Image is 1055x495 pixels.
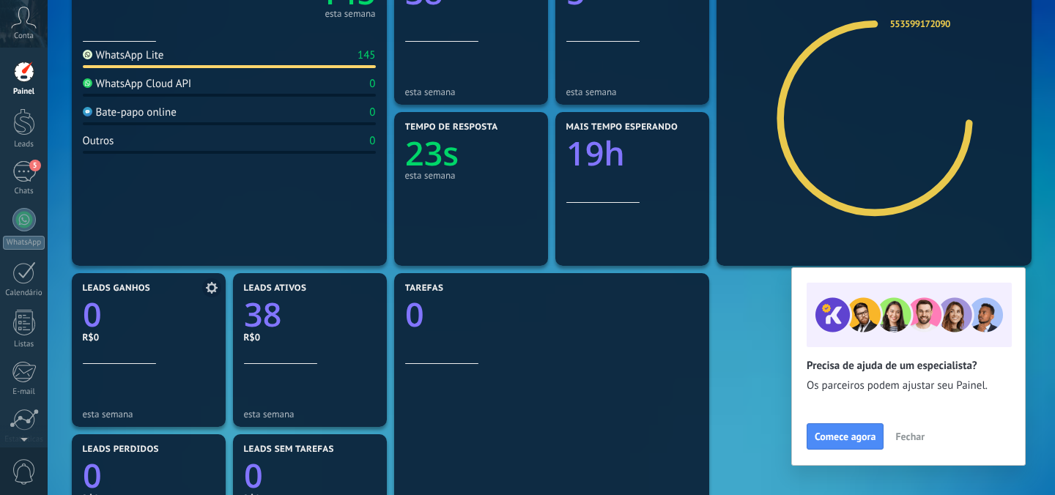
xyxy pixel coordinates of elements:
[815,431,876,442] span: Comece agora
[244,409,376,420] div: esta semana
[807,423,884,450] button: Comece agora
[369,134,375,148] div: 0
[566,86,698,97] div: esta semana
[83,283,151,294] span: Leads ganhos
[325,10,375,18] div: esta semana
[405,283,444,294] span: Tarefas
[83,292,102,337] text: 0
[3,187,45,196] div: Chats
[807,359,1010,373] h2: Precisa de ajuda de um especialista?
[369,77,375,91] div: 0
[405,292,698,337] a: 0
[3,87,45,97] div: Painel
[566,131,698,176] a: 19h
[83,50,92,59] img: WhatsApp Lite
[244,331,376,343] div: R$0
[889,425,931,447] button: Fechar
[244,444,334,455] span: Leads sem tarefas
[83,77,192,91] div: WhatsApp Cloud API
[83,48,164,62] div: WhatsApp Lite
[405,292,424,337] text: 0
[83,409,215,420] div: esta semana
[244,283,307,294] span: Leads ativos
[83,444,159,455] span: Leads perdidos
[566,131,625,176] text: 19h
[369,105,375,119] div: 0
[83,78,92,88] img: WhatsApp Cloud API
[3,289,45,298] div: Calendário
[3,340,45,349] div: Listas
[405,170,537,181] div: esta semana
[14,31,34,41] span: Conta
[405,122,498,133] span: Tempo de resposta
[83,105,177,119] div: Bate-papo online
[83,134,114,148] div: Outros
[405,131,459,176] text: 23s
[358,48,376,62] div: 145
[244,292,376,337] a: 38
[83,292,215,337] a: 0
[405,86,537,97] div: esta semana
[3,387,45,397] div: E-mail
[29,160,41,171] span: 5
[890,18,950,30] a: 553599172090
[566,122,678,133] span: Mais tempo esperando
[83,107,92,116] img: Bate-papo online
[83,331,215,343] div: R$0
[895,431,925,442] span: Fechar
[244,292,281,337] text: 38
[807,379,1010,393] span: Os parceiros podem ajustar seu Painel.
[3,236,45,250] div: WhatsApp
[3,140,45,149] div: Leads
